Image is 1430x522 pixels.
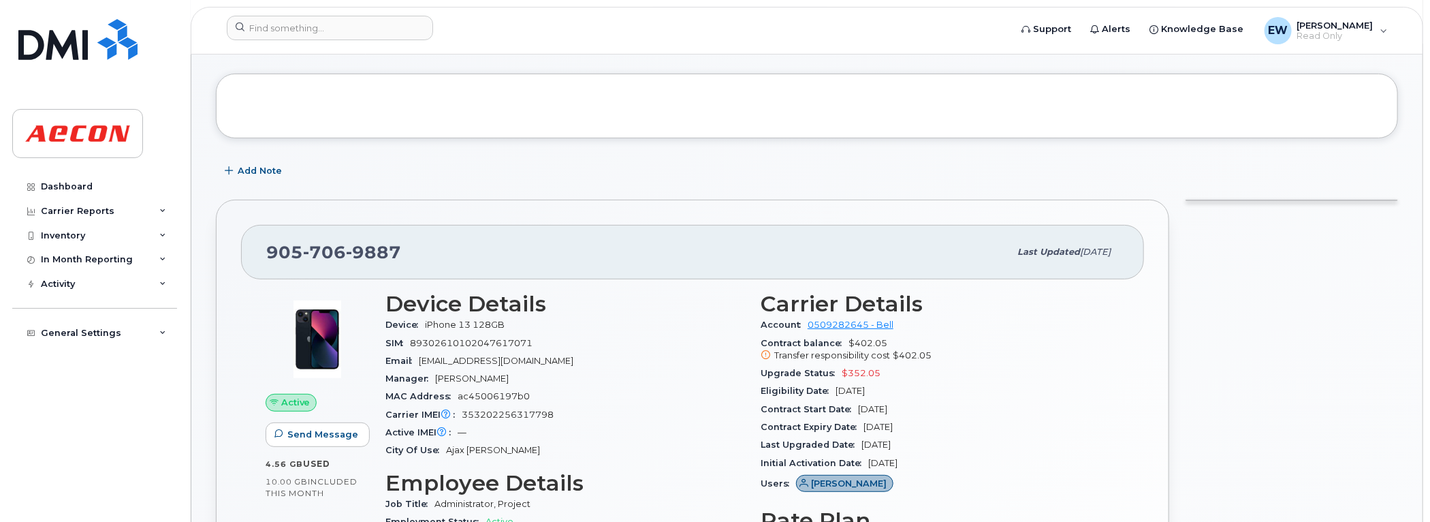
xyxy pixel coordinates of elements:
[1013,16,1081,43] a: Support
[761,404,858,414] span: Contract Start Date
[761,338,1119,363] span: $402.05
[1080,247,1111,257] span: [DATE]
[385,410,462,420] span: Carrier IMEI
[1268,22,1288,39] span: EW
[774,350,890,360] span: Transfer responsibility cost
[446,445,540,455] span: Ajax [PERSON_NAME]
[1255,17,1397,44] div: elizabeth williams
[462,410,554,420] span: 353202256317798
[238,164,282,177] span: Add Note
[796,478,893,489] a: [PERSON_NAME]
[385,391,458,401] span: MAC Address
[1297,31,1373,42] span: Read Only
[1297,20,1373,31] span: [PERSON_NAME]
[303,459,330,469] span: used
[761,320,808,330] span: Account
[761,458,868,468] span: Initial Activation Date
[385,499,434,509] span: Job Title
[761,422,863,432] span: Contract Expiry Date
[346,242,401,262] span: 9887
[385,292,744,316] h3: Device Details
[1034,22,1072,36] span: Support
[276,298,358,380] img: image20231002-3703462-1ig824h.jpeg
[1162,22,1244,36] span: Knowledge Base
[836,386,865,396] span: [DATE]
[216,159,293,183] button: Add Note
[761,368,842,378] span: Upgrade Status
[434,499,530,509] span: Administrator, Project
[303,242,346,262] span: 706
[410,338,533,348] span: 89302610102047617071
[842,368,880,378] span: $352.05
[385,471,744,495] h3: Employee Details
[861,440,891,450] span: [DATE]
[1081,16,1141,43] a: Alerts
[761,478,796,489] span: Users
[385,338,410,348] span: SIM
[266,477,308,487] span: 10.00 GB
[281,396,311,409] span: Active
[385,427,458,437] span: Active IMEI
[893,350,932,360] span: $402.05
[419,356,573,366] span: [EMAIL_ADDRESS][DOMAIN_NAME]
[385,445,446,455] span: City Of Use
[761,338,848,348] span: Contract balance
[1102,22,1131,36] span: Alerts
[385,373,435,384] span: Manager
[761,440,861,450] span: Last Upgraded Date
[385,320,425,330] span: Device
[863,422,893,432] span: [DATE]
[435,373,509,384] span: [PERSON_NAME]
[425,320,505,330] span: iPhone 13 128GB
[761,386,836,396] span: Eligibility Date
[812,477,887,490] span: [PERSON_NAME]
[858,404,887,414] span: [DATE]
[458,391,530,401] span: ac45006197b0
[1017,247,1080,257] span: Last updated
[458,427,466,437] span: —
[868,458,897,468] span: [DATE]
[227,16,433,40] input: Find something...
[287,428,358,441] span: Send Message
[266,459,303,469] span: 4.56 GB
[761,292,1119,316] h3: Carrier Details
[1141,16,1254,43] a: Knowledge Base
[266,476,357,499] span: included this month
[808,320,893,330] a: 0509282645 - Bell
[385,356,419,366] span: Email
[266,423,370,447] button: Send Message
[266,242,401,262] span: 905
